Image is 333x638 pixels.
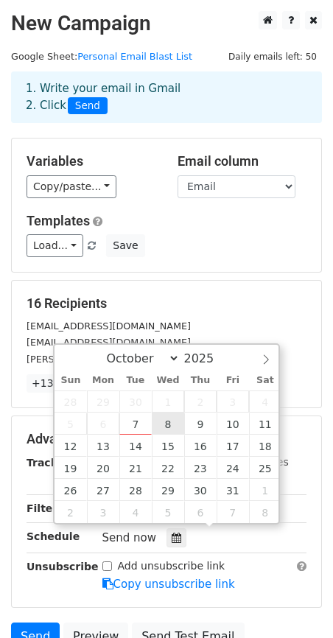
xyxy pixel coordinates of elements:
span: November 7, 2025 [217,501,249,523]
span: October 17, 2025 [217,435,249,457]
span: September 28, 2025 [55,390,87,413]
span: Wed [152,376,184,385]
span: October 24, 2025 [217,457,249,479]
span: November 1, 2025 [249,479,281,501]
label: Add unsubscribe link [118,558,225,574]
span: October 29, 2025 [152,479,184,501]
span: October 19, 2025 [55,457,87,479]
span: November 5, 2025 [152,501,184,523]
span: October 4, 2025 [249,390,281,413]
small: [EMAIL_ADDRESS][DOMAIN_NAME] [27,337,191,348]
a: Personal Email Blast List [77,51,192,62]
span: Tue [119,376,152,385]
span: November 8, 2025 [249,501,281,523]
a: Load... [27,234,83,257]
strong: Filters [27,502,64,514]
strong: Tracking [27,457,76,469]
span: October 3, 2025 [217,390,249,413]
span: October 12, 2025 [55,435,87,457]
span: October 20, 2025 [87,457,119,479]
span: Send [68,97,108,115]
a: Copy unsubscribe link [102,578,235,591]
span: November 4, 2025 [119,501,152,523]
strong: Schedule [27,530,80,542]
strong: Unsubscribe [27,561,99,572]
span: October 23, 2025 [184,457,217,479]
a: Daily emails left: 50 [223,51,322,62]
span: October 6, 2025 [87,413,119,435]
span: October 16, 2025 [184,435,217,457]
span: October 2, 2025 [184,390,217,413]
small: [PERSON_NAME][EMAIL_ADDRESS][DOMAIN_NAME] [27,354,269,365]
span: October 15, 2025 [152,435,184,457]
h2: New Campaign [11,11,322,36]
span: October 8, 2025 [152,413,184,435]
span: October 25, 2025 [249,457,281,479]
a: Copy/paste... [27,175,116,198]
span: October 11, 2025 [249,413,281,435]
small: Google Sheet: [11,51,192,62]
span: October 10, 2025 [217,413,249,435]
h5: Variables [27,153,155,169]
span: Sun [55,376,87,385]
span: October 31, 2025 [217,479,249,501]
span: October 27, 2025 [87,479,119,501]
span: October 7, 2025 [119,413,152,435]
span: October 22, 2025 [152,457,184,479]
a: +13 more [27,374,88,393]
span: October 9, 2025 [184,413,217,435]
span: October 5, 2025 [55,413,87,435]
span: October 26, 2025 [55,479,87,501]
button: Save [106,234,144,257]
span: Daily emails left: 50 [223,49,322,65]
span: November 3, 2025 [87,501,119,523]
span: October 28, 2025 [119,479,152,501]
iframe: Chat Widget [259,567,333,638]
input: Year [180,351,233,365]
span: October 30, 2025 [184,479,217,501]
span: October 14, 2025 [119,435,152,457]
div: 1. Write your email in Gmail 2. Click [15,80,318,114]
span: October 21, 2025 [119,457,152,479]
span: September 29, 2025 [87,390,119,413]
h5: 16 Recipients [27,295,306,312]
span: Send now [102,531,157,544]
h5: Email column [178,153,306,169]
span: October 18, 2025 [249,435,281,457]
label: UTM Codes [231,455,288,470]
span: Fri [217,376,249,385]
span: Thu [184,376,217,385]
small: [EMAIL_ADDRESS][DOMAIN_NAME] [27,320,191,332]
span: September 30, 2025 [119,390,152,413]
h5: Advanced [27,431,306,447]
span: October 1, 2025 [152,390,184,413]
span: November 2, 2025 [55,501,87,523]
span: November 6, 2025 [184,501,217,523]
span: October 13, 2025 [87,435,119,457]
a: Templates [27,213,90,228]
span: Sat [249,376,281,385]
span: Mon [87,376,119,385]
